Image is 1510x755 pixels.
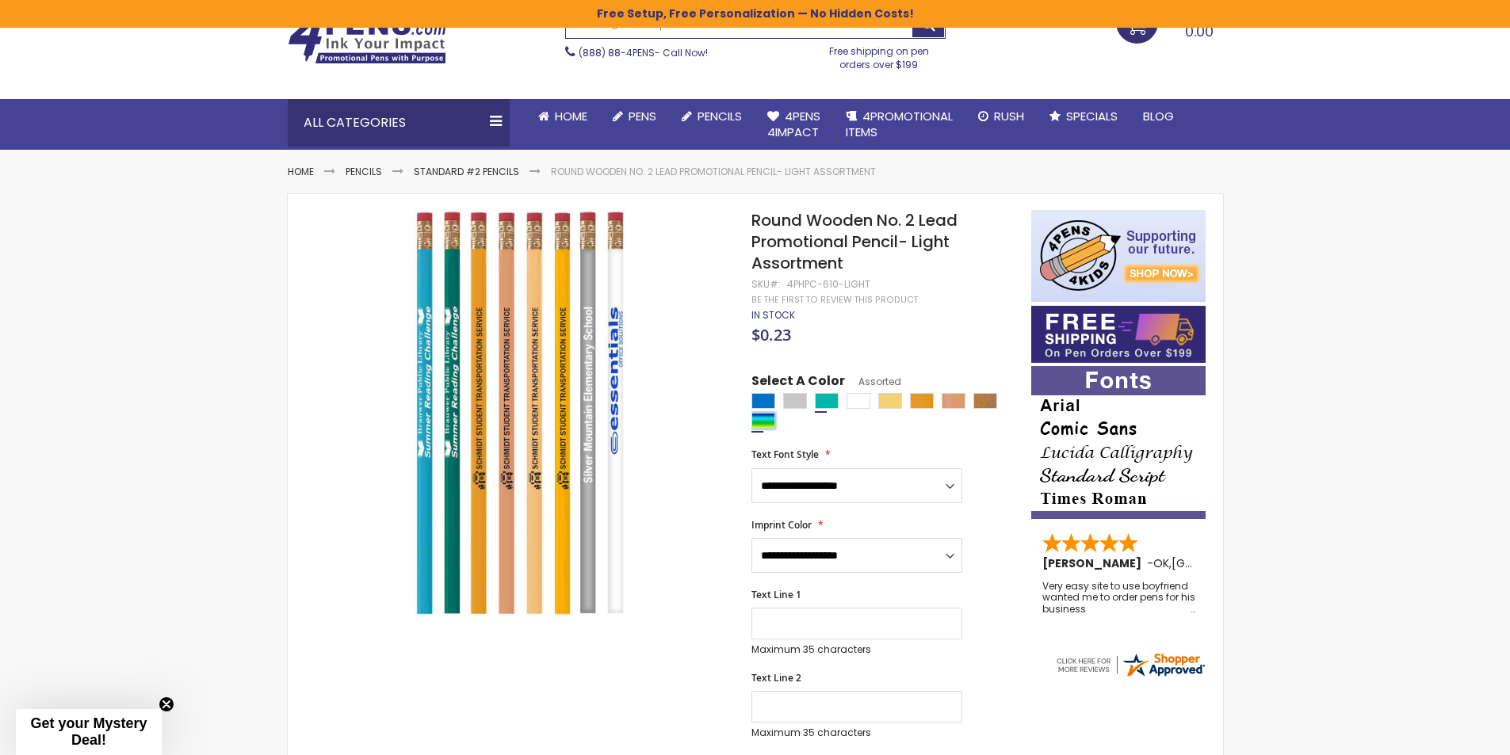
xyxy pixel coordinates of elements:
[751,372,845,394] span: Select A Color
[994,108,1024,124] span: Rush
[579,46,655,59] a: (888) 88-4PENS
[1147,555,1288,571] span: - ,
[751,448,819,461] span: Text Font Style
[812,39,946,71] div: Free shipping on pen orders over $199
[1037,99,1130,134] a: Specials
[414,165,519,178] a: Standard #2 Pencils
[942,393,965,409] div: Tannish
[1143,108,1174,124] span: Blog
[1031,306,1206,363] img: Free shipping on orders over $199
[815,393,839,409] div: Teal
[1185,21,1214,41] span: 0.00
[526,99,600,134] a: Home
[551,166,876,178] li: Round Wooden No. 2 Lead Promotional Pencil- Light Assortment
[16,709,162,755] div: Get your Mystery Deal!Close teaser
[751,324,791,345] span: $0.23
[346,165,382,178] a: Pencils
[319,208,731,620] img: main-2-4phpc-610-light-round_wooden_no._2_lead_promotional_pencil_1.jpg
[767,108,820,140] span: 4Pens 4impact
[555,108,587,124] span: Home
[1054,650,1206,679] img: 4pens.com widget logo
[751,209,958,274] span: Round Wooden No. 2 Lead Promotional Pencil- Light Assortment
[288,13,446,64] img: 4Pens Custom Pens and Promotional Products
[1054,669,1206,682] a: 4pens.com certificate URL
[1153,555,1169,571] span: OK
[1066,108,1118,124] span: Specials
[698,108,742,124] span: Pencils
[288,99,510,147] div: All Categories
[1031,210,1206,302] img: 4pens 4 kids
[845,375,901,388] span: Assorted
[751,393,775,409] div: Blue Light
[751,518,812,532] span: Imprint Color
[751,588,801,601] span: Text Line 1
[755,99,833,151] a: 4Pens4impact
[288,165,314,178] a: Home
[751,309,795,322] div: Availability
[910,393,934,409] div: Dull Yellow
[1172,555,1288,571] span: [GEOGRAPHIC_DATA]
[751,726,962,739] p: Maximum 35 characters
[669,99,755,134] a: Pencils
[751,413,775,429] div: Assorted
[1130,99,1187,134] a: Blog
[30,715,147,748] span: Get your Mystery Deal!
[833,99,965,151] a: 4PROMOTIONALITEMS
[1031,366,1206,519] img: font-personalization-examples
[847,393,870,409] div: White
[751,643,962,656] p: Maximum 35 characters
[965,99,1037,134] a: Rush
[579,46,708,59] span: - Call Now!
[1042,581,1196,615] div: Very easy site to use boyfriend wanted me to order pens for his business
[629,108,656,124] span: Pens
[846,108,953,140] span: 4PROMOTIONAL ITEMS
[751,671,801,684] span: Text Line 2
[783,393,807,409] div: Silver
[973,393,997,409] div: Natural Wood Beige
[751,277,781,291] strong: SKU
[878,393,902,409] div: Bright Yellow
[751,294,918,306] a: Be the first to review this product
[787,278,870,291] div: 4PHPC-610-LIGHT
[1042,555,1147,571] span: [PERSON_NAME]
[159,696,174,712] button: Close teaser
[600,99,669,134] a: Pens
[751,308,795,322] span: In stock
